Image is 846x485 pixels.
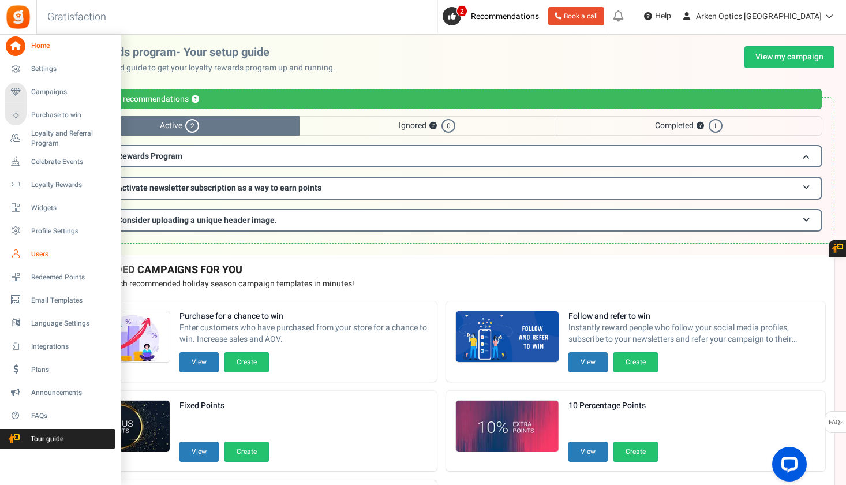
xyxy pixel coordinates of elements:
[555,116,822,136] span: Completed
[744,46,834,68] a: View my campaign
[48,62,345,74] p: Use this personalized guide to get your loyalty rewards program up and running.
[117,214,277,226] span: Consider uploading a unique header image.
[224,352,269,372] button: Create
[179,352,219,372] button: View
[5,198,115,218] a: Widgets
[192,96,199,103] button: ?
[568,352,608,372] button: View
[5,406,115,426] a: FAQs
[456,311,559,363] img: Recommended Campaigns
[5,383,115,402] a: Announcements
[441,119,455,133] span: 0
[185,119,199,133] span: 2
[568,322,817,345] span: Instantly reward people who follow your social media profiles, subscribe to your newsletters and ...
[613,352,658,372] button: Create
[31,180,112,190] span: Loyalty Rewards
[5,4,31,30] img: Gratisfaction
[31,411,112,421] span: FAQs
[300,116,555,136] span: Ignored
[696,10,822,23] span: Arken Optics [GEOGRAPHIC_DATA]
[548,7,604,25] a: Book a call
[88,150,182,162] span: Loyalty Rewards Program
[5,83,115,102] a: Campaigns
[31,157,112,167] span: Celebrate Events
[5,337,115,356] a: Integrations
[5,290,115,310] a: Email Templates
[5,59,115,79] a: Settings
[179,442,219,462] button: View
[5,152,115,171] a: Celebrate Events
[568,311,817,322] strong: Follow and refer to win
[31,342,112,352] span: Integrations
[429,122,437,130] button: ?
[224,442,269,462] button: Create
[31,319,112,329] span: Language Settings
[652,10,671,22] span: Help
[471,10,539,23] span: Recommendations
[568,400,658,412] strong: 10 Percentage Points
[5,314,115,333] a: Language Settings
[709,119,723,133] span: 1
[31,388,112,398] span: Announcements
[613,442,658,462] button: Create
[179,322,428,345] span: Enter customers who have purchased from your store for a chance to win. Increase sales and AOV.
[443,7,544,25] a: 2 Recommendations
[5,360,115,379] a: Plans
[31,226,112,236] span: Profile Settings
[31,273,112,282] span: Redeemed Points
[5,267,115,287] a: Redeemed Points
[57,264,825,276] h4: RECOMMENDED CAMPAIGNS FOR YOU
[5,36,115,56] a: Home
[179,400,269,412] strong: Fixed Points
[5,106,115,125] a: Purchase to win
[60,116,300,136] span: Active
[60,89,822,109] div: Personalized recommendations
[639,7,676,25] a: Help
[57,278,825,290] p: Preview and launch recommended holiday season campaign templates in minutes!
[31,365,112,375] span: Plans
[35,6,119,29] h3: Gratisfaction
[48,46,345,59] h2: Loyalty rewards program- Your setup guide
[31,203,112,213] span: Widgets
[5,175,115,195] a: Loyalty Rewards
[31,64,112,74] span: Settings
[456,401,559,453] img: Recommended Campaigns
[31,129,115,148] span: Loyalty and Referral Program
[31,296,112,305] span: Email Templates
[31,110,112,120] span: Purchase to win
[5,129,115,148] a: Loyalty and Referral Program
[5,221,115,241] a: Profile Settings
[456,5,467,17] span: 2
[5,244,115,264] a: Users
[31,87,112,97] span: Campaigns
[568,442,608,462] button: View
[5,434,86,444] span: Tour guide
[117,182,321,194] span: Activate newsletter subscription as a way to earn points
[179,311,428,322] strong: Purchase for a chance to win
[828,412,844,434] span: FAQs
[31,41,112,51] span: Home
[31,249,112,259] span: Users
[697,122,704,130] button: ?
